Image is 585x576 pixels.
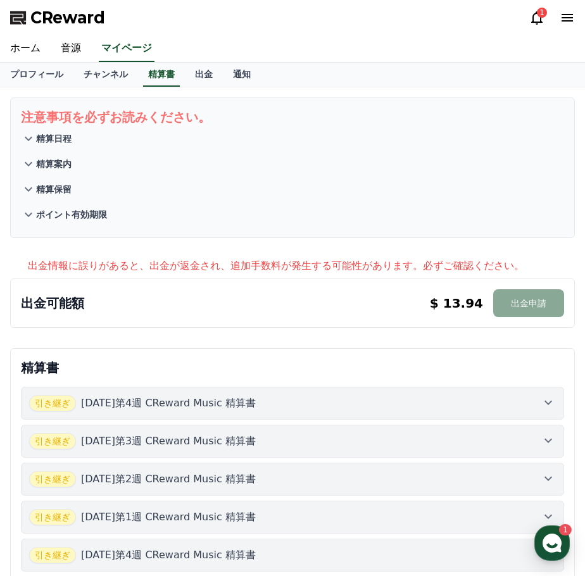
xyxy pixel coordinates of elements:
p: [DATE]第2週 CReward Music 精算書 [81,472,256,487]
button: 精算保留 [21,177,564,202]
p: ポイント有効期限 [36,208,107,221]
a: 音源 [51,35,91,62]
button: 精算案内 [21,151,564,177]
p: [DATE]第4週 CReward Music 精算書 [81,548,256,563]
button: 引き継ぎ [DATE]第4週 CReward Music 精算書 [21,387,564,420]
p: 精算案内 [36,158,72,170]
p: [DATE]第4週 CReward Music 精算書 [81,396,256,411]
span: Settings [187,420,218,430]
p: $ 13.94 [430,294,483,312]
div: 1 [537,8,547,18]
p: 注意事項を必ずお読みください。 [21,108,564,126]
span: 引き継ぎ [29,547,76,563]
a: 通知 [223,63,261,87]
p: 精算日程 [36,132,72,145]
p: 出金可能額 [21,294,84,312]
button: 引き継ぎ [DATE]第1週 CReward Music 精算書 [21,501,564,534]
span: 引き継ぎ [29,395,76,411]
span: 引き継ぎ [29,433,76,449]
a: 1Messages [84,401,163,433]
p: 精算書 [21,359,564,377]
span: 引き継ぎ [29,509,76,525]
a: Settings [163,401,243,433]
p: 精算保留 [36,183,72,196]
p: [DATE]第1週 CReward Music 精算書 [81,510,256,525]
span: CReward [30,8,105,28]
span: Home [32,420,54,430]
a: マイページ [99,35,154,62]
span: Messages [105,421,142,431]
a: CReward [10,8,105,28]
span: 引き継ぎ [29,471,76,487]
button: 引き継ぎ [DATE]第3週 CReward Music 精算書 [21,425,564,458]
button: 出金申請 [493,289,564,317]
button: 引き継ぎ [DATE]第2週 CReward Music 精算書 [21,463,564,496]
p: [DATE]第3週 CReward Music 精算書 [81,434,256,449]
a: 出金 [185,63,223,87]
span: 1 [129,401,133,411]
button: ポイント有効期限 [21,202,564,227]
a: 精算書 [143,63,180,87]
a: Home [4,401,84,433]
button: 精算日程 [21,126,564,151]
button: 引き継ぎ [DATE]第4週 CReward Music 精算書 [21,539,564,572]
a: 1 [529,10,544,25]
p: 出金情報に誤りがあると、出金が返金され、追加手数料が発生する可能性があります。必ずご確認ください。 [28,258,575,273]
a: チャンネル [73,63,138,87]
